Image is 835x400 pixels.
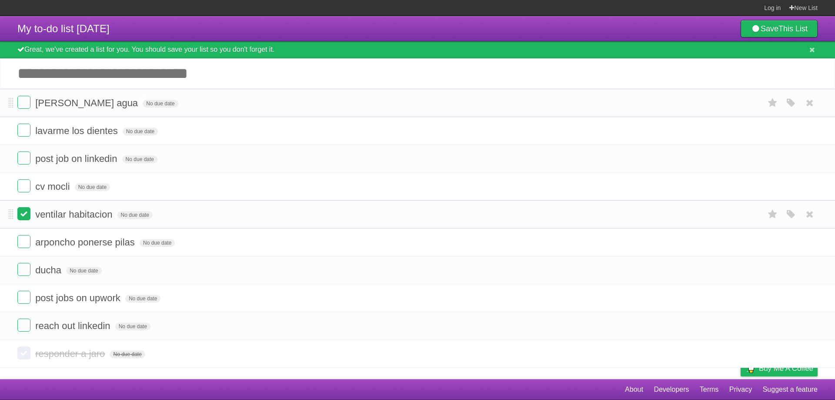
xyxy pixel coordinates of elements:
b: This List [778,24,808,33]
span: ventilar habitacion [35,209,114,220]
span: ducha [35,265,63,276]
span: No due date [123,128,158,135]
span: Buy me a coffee [759,361,813,376]
label: Done [17,207,30,220]
a: Suggest a feature [763,381,818,398]
span: No due date [75,183,110,191]
label: Done [17,319,30,332]
span: No due date [110,350,145,358]
span: post job on linkedin [35,153,119,164]
span: No due date [122,155,157,163]
label: Done [17,263,30,276]
label: Done [17,96,30,109]
span: No due date [66,267,101,275]
label: Star task [765,96,781,110]
span: reach out linkedin [35,320,112,331]
span: lavarme los dientes [35,125,120,136]
a: Developers [654,381,689,398]
label: Done [17,235,30,248]
label: Done [17,346,30,360]
a: SaveThis List [741,20,818,37]
label: Done [17,151,30,165]
label: Done [17,124,30,137]
span: No due date [140,239,175,247]
span: No due date [125,295,160,303]
a: Buy me a coffee [741,360,818,376]
a: Privacy [729,381,752,398]
label: Done [17,179,30,192]
span: No due date [115,323,150,330]
span: responder a jaro [35,348,107,359]
span: cv mocli [35,181,72,192]
span: arponcho ponerse pilas [35,237,137,248]
span: No due date [117,211,153,219]
label: Done [17,291,30,304]
img: Buy me a coffee [745,361,757,376]
label: Star task [765,207,781,222]
a: Terms [700,381,719,398]
span: No due date [143,100,178,108]
span: post jobs on upwork [35,292,123,303]
span: [PERSON_NAME] agua [35,97,140,108]
a: About [625,381,643,398]
span: My to-do list [DATE] [17,23,110,34]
